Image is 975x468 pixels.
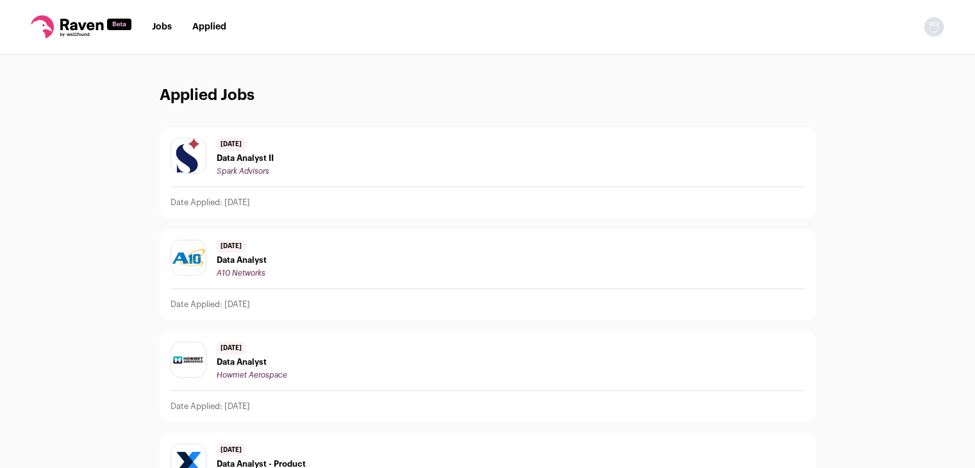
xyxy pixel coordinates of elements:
p: Date Applied: [DATE] [171,299,250,310]
a: [DATE] Data Analyst Howmet Aerospace Date Applied: [DATE] [160,331,815,422]
h1: Applied Jobs [160,85,816,106]
button: Open dropdown [924,17,944,37]
img: 3732bcccc6b7d4ef33e062855e3ebe7346cece9b093524bbbd5bb60ab7bfd7ed [171,355,206,365]
a: [DATE] Data Analyst II Spark Advisors Date Applied: [DATE] [160,128,815,218]
span: [DATE] [217,240,246,253]
img: 7465f906b5a9e08be423e95eb1587a4ec400882098b2accf39a9adcde034d5e8.jpg [171,138,206,173]
img: nopic.png [924,17,944,37]
span: [DATE] [217,342,246,355]
span: Data Analyst II [217,153,274,163]
img: 255824692b3d0deb993acdbf4a63a5d1df371814164b8ceff2a663d4edf3f279.jpg [171,240,206,275]
span: Howmet Aerospace [217,371,287,379]
span: Data Analyst [217,357,287,367]
a: [DATE] Data Analyst A10 Networks Date Applied: [DATE] [160,230,815,320]
a: Applied [192,22,226,31]
p: Date Applied: [DATE] [171,197,250,208]
span: [DATE] [217,444,246,456]
span: Spark Advisors [217,167,269,175]
a: Jobs [152,22,172,31]
span: A10 Networks [217,269,265,277]
p: Date Applied: [DATE] [171,401,250,412]
span: [DATE] [217,138,246,151]
span: Data Analyst [217,255,267,265]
